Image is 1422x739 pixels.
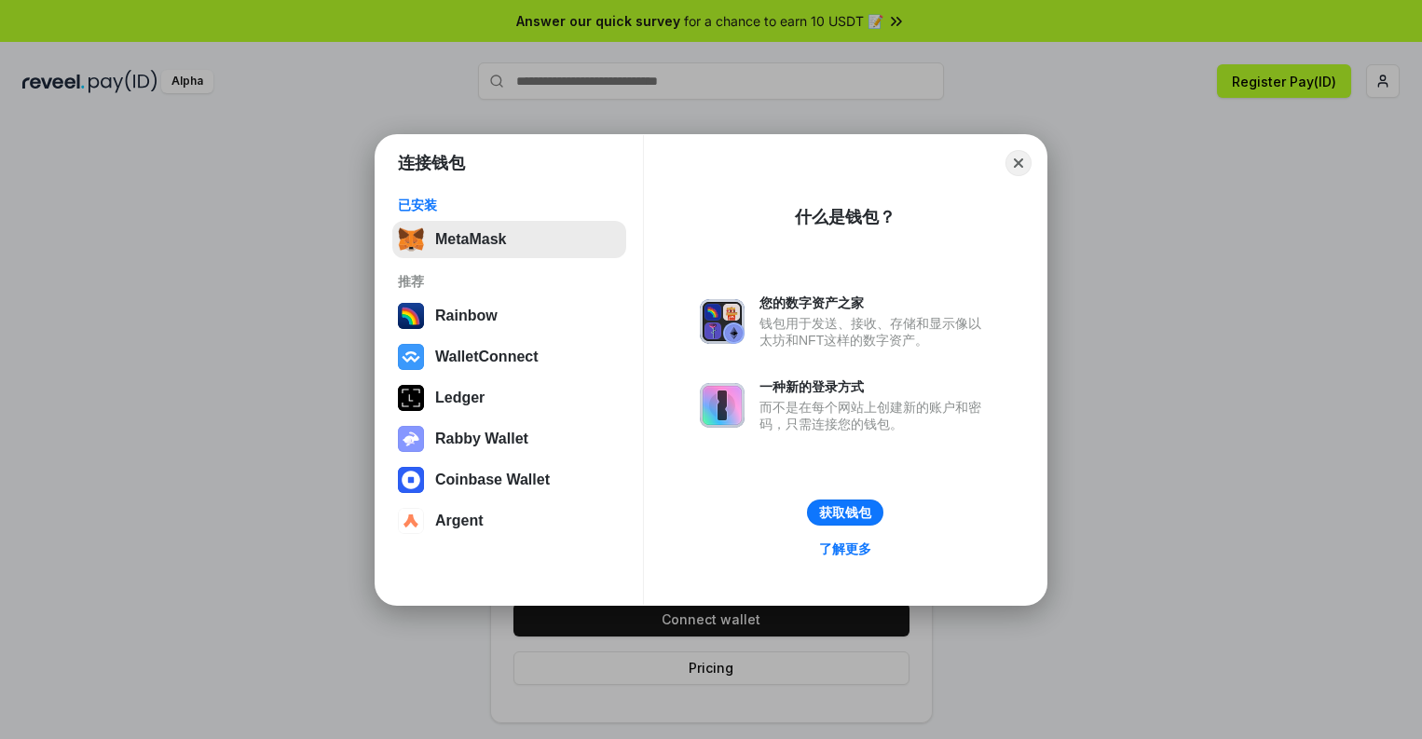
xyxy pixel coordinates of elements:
div: 已安装 [398,197,621,213]
div: 您的数字资产之家 [759,294,991,311]
div: 了解更多 [819,541,871,557]
div: Coinbase Wallet [435,472,550,488]
img: svg+xml,%3Csvg%20width%3D%2228%22%20height%3D%2228%22%20viewBox%3D%220%200%2028%2028%22%20fill%3D... [398,508,424,534]
button: Ledger [392,379,626,417]
div: WalletConnect [435,349,539,365]
button: Rabby Wallet [392,420,626,458]
a: 了解更多 [808,537,882,561]
button: Rainbow [392,297,626,335]
button: Argent [392,502,626,540]
button: Coinbase Wallet [392,461,626,499]
img: svg+xml,%3Csvg%20xmlns%3D%22http%3A%2F%2Fwww.w3.org%2F2000%2Fsvg%22%20fill%3D%22none%22%20viewBox... [700,299,745,344]
img: svg+xml,%3Csvg%20xmlns%3D%22http%3A%2F%2Fwww.w3.org%2F2000%2Fsvg%22%20fill%3D%22none%22%20viewBox... [398,426,424,452]
img: svg+xml,%3Csvg%20width%3D%22120%22%20height%3D%22120%22%20viewBox%3D%220%200%20120%20120%22%20fil... [398,303,424,329]
img: svg+xml,%3Csvg%20width%3D%2228%22%20height%3D%2228%22%20viewBox%3D%220%200%2028%2028%22%20fill%3D... [398,467,424,493]
div: 推荐 [398,273,621,290]
div: MetaMask [435,231,506,248]
img: svg+xml,%3Csvg%20width%3D%2228%22%20height%3D%2228%22%20viewBox%3D%220%200%2028%2028%22%20fill%3D... [398,344,424,370]
div: 而不是在每个网站上创建新的账户和密码，只需连接您的钱包。 [759,399,991,432]
button: 获取钱包 [807,500,883,526]
img: svg+xml,%3Csvg%20xmlns%3D%22http%3A%2F%2Fwww.w3.org%2F2000%2Fsvg%22%20fill%3D%22none%22%20viewBox... [700,383,745,428]
div: Rabby Wallet [435,431,528,447]
div: 什么是钱包？ [795,206,896,228]
div: Argent [435,513,484,529]
button: MetaMask [392,221,626,258]
h1: 连接钱包 [398,152,465,174]
img: svg+xml,%3Csvg%20fill%3D%22none%22%20height%3D%2233%22%20viewBox%3D%220%200%2035%2033%22%20width%... [398,226,424,253]
div: 钱包用于发送、接收、存储和显示像以太坊和NFT这样的数字资产。 [759,315,991,349]
img: svg+xml,%3Csvg%20xmlns%3D%22http%3A%2F%2Fwww.w3.org%2F2000%2Fsvg%22%20width%3D%2228%22%20height%3... [398,385,424,411]
div: Rainbow [435,308,498,324]
div: 一种新的登录方式 [759,378,991,395]
div: Ledger [435,390,485,406]
div: 获取钱包 [819,504,871,521]
button: Close [1005,150,1032,176]
button: WalletConnect [392,338,626,376]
